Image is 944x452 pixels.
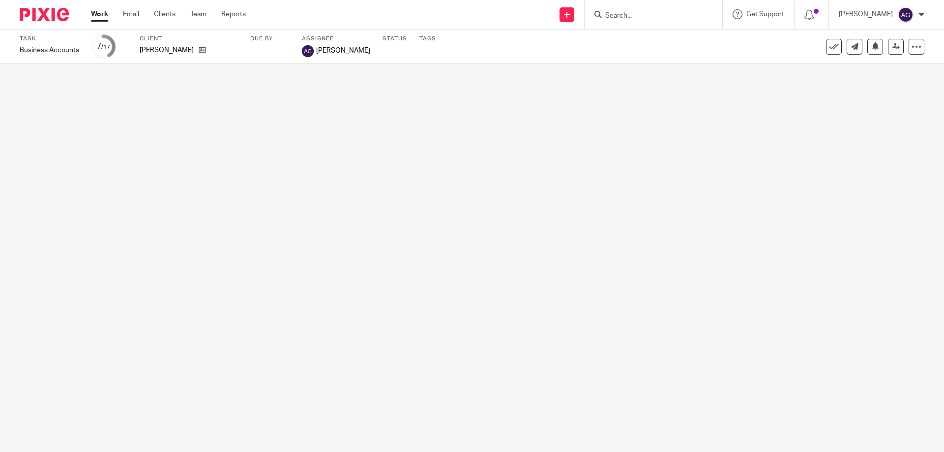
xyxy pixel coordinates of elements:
[101,44,110,50] small: /17
[97,41,110,52] div: 7
[302,35,370,43] label: Assignee
[20,8,69,21] img: Pixie
[316,46,370,56] span: [PERSON_NAME]
[221,9,246,19] a: Reports
[20,35,79,43] label: Task
[154,9,176,19] a: Clients
[898,7,914,23] img: svg%3E
[604,12,693,21] input: Search
[746,11,784,18] span: Get Support
[839,9,893,19] p: [PERSON_NAME]
[20,45,79,55] div: Business Accounts
[140,35,238,43] label: Client
[91,9,108,19] a: Work
[190,9,206,19] a: Team
[419,35,436,43] label: Tags
[123,9,139,19] a: Email
[140,45,194,55] p: [PERSON_NAME]
[383,35,407,43] label: Status
[302,45,314,57] img: Amanda Crompton
[199,46,206,54] i: Open client page
[250,35,290,43] label: Due by
[140,45,194,55] span: Miss C R Thomas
